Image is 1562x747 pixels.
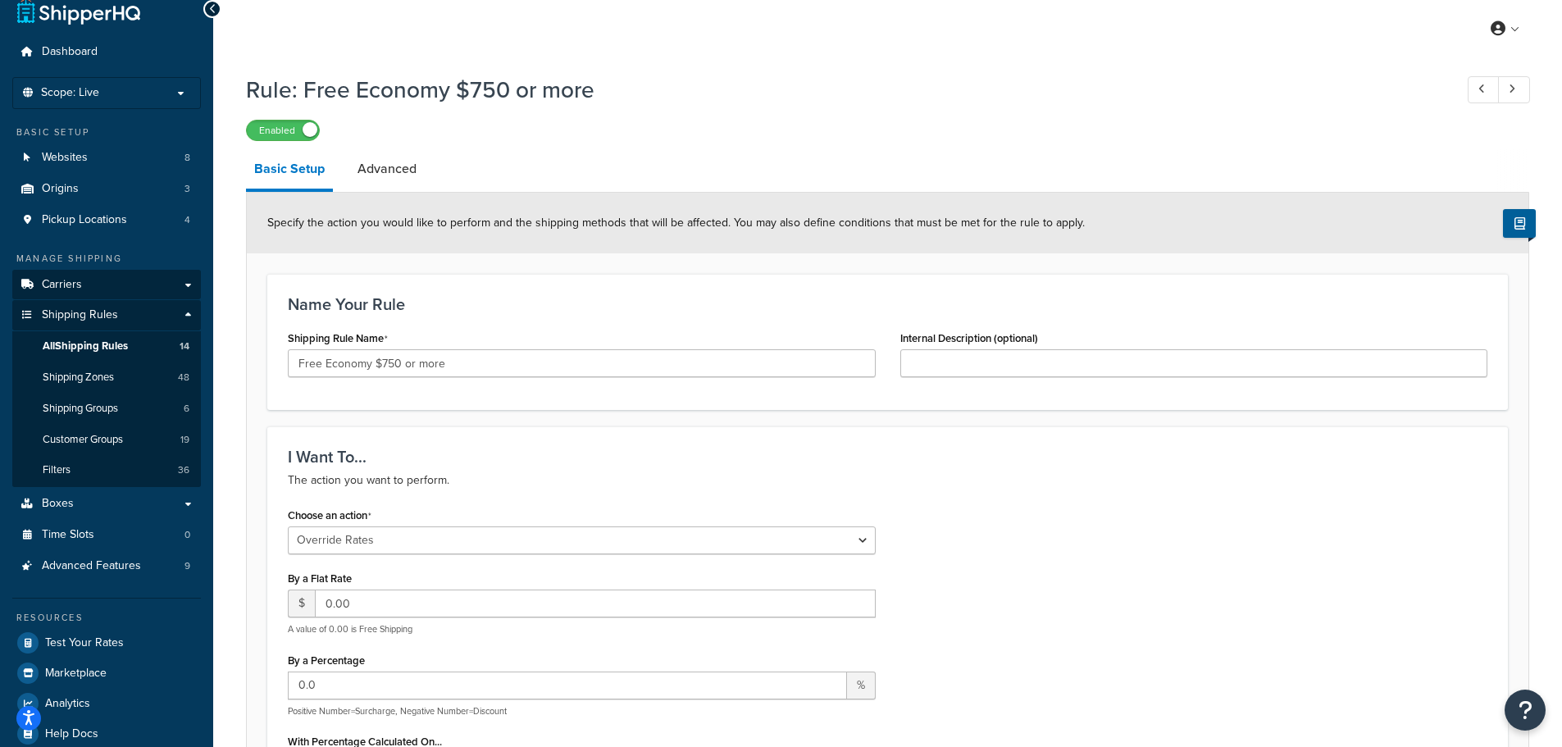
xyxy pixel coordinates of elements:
span: 48 [178,371,189,385]
a: Origins3 [12,174,201,204]
li: Origins [12,174,201,204]
button: Open Resource Center [1505,690,1546,731]
span: Carriers [42,278,82,292]
span: Marketplace [45,667,107,681]
span: Boxes [42,497,74,511]
a: Basic Setup [246,149,333,192]
h3: Name Your Rule [288,295,1487,313]
span: 0 [184,528,190,542]
label: Shipping Rule Name [288,332,388,345]
label: Enabled [247,121,319,140]
p: The action you want to perform. [288,471,1487,490]
span: Help Docs [45,727,98,741]
span: Analytics [45,697,90,711]
span: Origins [42,182,79,196]
span: 9 [184,559,190,573]
span: Customer Groups [43,433,123,447]
span: Pickup Locations [42,213,127,227]
span: 3 [184,182,190,196]
a: Time Slots0 [12,520,201,550]
span: Shipping Rules [42,308,118,322]
a: Filters36 [12,455,201,485]
span: % [847,672,876,699]
button: Show Help Docs [1503,209,1536,238]
span: Filters [43,463,71,477]
li: Filters [12,455,201,485]
span: Time Slots [42,528,94,542]
label: By a Percentage [288,654,365,667]
span: All Shipping Rules [43,339,128,353]
a: Shipping Rules [12,300,201,330]
a: Analytics [12,689,201,718]
a: Shipping Zones48 [12,362,201,393]
a: Boxes [12,489,201,519]
a: Websites8 [12,143,201,173]
span: 14 [180,339,189,353]
li: Websites [12,143,201,173]
a: Dashboard [12,37,201,67]
span: 19 [180,433,189,447]
h3: I Want To... [288,448,1487,466]
span: 36 [178,463,189,477]
span: Shipping Zones [43,371,114,385]
a: Advanced Features9 [12,551,201,581]
label: Choose an action [288,509,371,522]
li: Advanced Features [12,551,201,581]
a: Test Your Rates [12,628,201,658]
div: Manage Shipping [12,252,201,266]
span: 6 [184,402,189,416]
span: Specify the action you would like to perform and the shipping methods that will be affected. You ... [267,214,1085,231]
a: Pickup Locations4 [12,205,201,235]
h1: Rule: Free Economy $750 or more [246,74,1437,106]
p: Positive Number=Surcharge, Negative Number=Discount [288,705,876,717]
a: Shipping Groups6 [12,394,201,424]
div: Resources [12,611,201,625]
span: Advanced Features [42,559,141,573]
a: AllShipping Rules14 [12,331,201,362]
li: Time Slots [12,520,201,550]
div: Basic Setup [12,125,201,139]
span: $ [288,590,315,617]
a: Previous Record [1468,76,1500,103]
label: By a Flat Rate [288,572,352,585]
p: A value of 0.00 is Free Shipping [288,623,876,635]
a: Carriers [12,270,201,300]
span: Dashboard [42,45,98,59]
li: Customer Groups [12,425,201,455]
span: Websites [42,151,88,165]
li: Pickup Locations [12,205,201,235]
a: Next Record [1498,76,1530,103]
a: Marketplace [12,658,201,688]
span: Test Your Rates [45,636,124,650]
a: Customer Groups19 [12,425,201,455]
li: Shipping Groups [12,394,201,424]
span: 4 [184,213,190,227]
li: Shipping Rules [12,300,201,487]
span: Shipping Groups [43,402,118,416]
a: Advanced [349,149,425,189]
span: 8 [184,151,190,165]
li: Shipping Zones [12,362,201,393]
span: Scope: Live [41,86,99,100]
label: Internal Description (optional) [900,332,1038,344]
